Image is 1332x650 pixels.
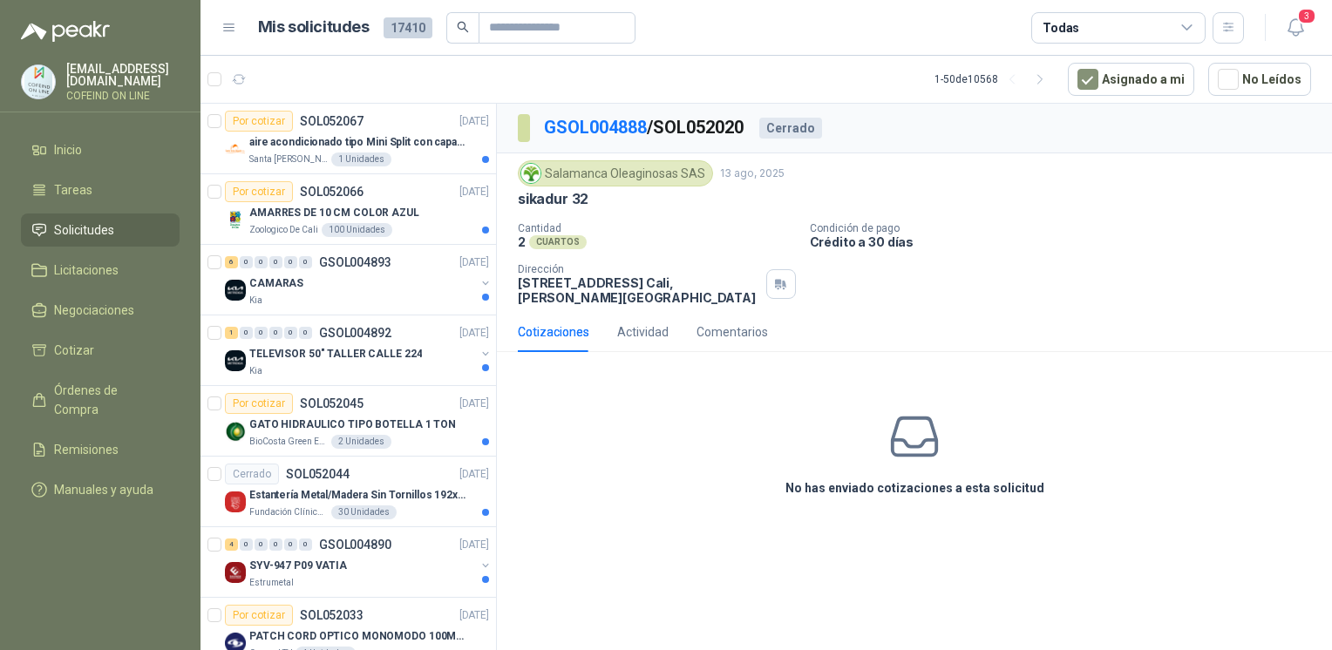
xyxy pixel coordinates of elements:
[457,21,469,33] span: search
[225,491,246,512] img: Company Logo
[21,334,180,367] a: Cotizar
[459,607,489,624] p: [DATE]
[300,397,364,410] p: SOL052045
[54,480,153,499] span: Manuales y ayuda
[617,322,669,342] div: Actividad
[200,104,496,174] a: Por cotizarSOL052067[DATE] Company Logoaire acondicionado tipo Mini Split con capacidad de 12000 ...
[284,538,297,551] div: 0
[1068,63,1194,96] button: Asignado a mi
[1043,18,1079,37] div: Todas
[331,152,391,166] div: 1 Unidades
[284,256,297,268] div: 0
[225,327,238,339] div: 1
[934,65,1054,93] div: 1 - 50 de 10568
[249,346,422,362] p: TELEVISOR 50" TALLER CALLE 224
[225,209,246,230] img: Company Logo
[240,256,253,268] div: 0
[200,457,496,527] a: CerradoSOL052044[DATE] Company LogoEstantería Metal/Madera Sin Tornillos 192x100x50 cm 5 Niveles ...
[225,605,293,626] div: Por cotizar
[319,327,391,339] p: GSOL004892
[319,538,391,551] p: GSOL004890
[300,186,364,198] p: SOL052066
[225,181,293,202] div: Por cotizar
[54,140,82,159] span: Inicio
[21,374,180,426] a: Órdenes de Compra
[1208,63,1311,96] button: No Leídos
[21,213,180,247] a: Solicitudes
[54,381,163,419] span: Órdenes de Compra
[269,256,282,268] div: 0
[299,327,312,339] div: 0
[225,464,279,484] div: Cerrado
[225,393,293,414] div: Por cotizar
[331,505,397,519] div: 30 Unidades
[21,294,180,327] a: Negociaciones
[544,117,647,138] a: GSOL004888
[544,114,745,141] p: / SOL052020
[255,538,268,551] div: 0
[21,433,180,466] a: Remisiones
[459,396,489,412] p: [DATE]
[21,173,180,207] a: Tareas
[225,562,246,583] img: Company Logo
[810,234,1326,249] p: Crédito a 30 días
[249,558,347,574] p: SYV-947 P09 VATIA
[54,180,92,200] span: Tareas
[249,435,328,449] p: BioCosta Green Energy S.A.S
[300,115,364,127] p: SOL052067
[249,134,466,151] p: aire acondicionado tipo Mini Split con capacidad de 12000 BTU a 110V o 220V
[518,263,759,275] p: Dirección
[225,534,493,590] a: 4 0 0 0 0 0 GSOL004890[DATE] Company LogoSYV-947 P09 VATIAEstrumetal
[258,15,370,40] h1: Mis solicitudes
[521,164,540,183] img: Company Logo
[518,275,759,305] p: [STREET_ADDRESS] Cali , [PERSON_NAME][GEOGRAPHIC_DATA]
[66,91,180,101] p: COFEIND ON LINE
[720,166,785,182] p: 13 ago, 2025
[225,139,246,159] img: Company Logo
[459,113,489,130] p: [DATE]
[225,111,293,132] div: Por cotizar
[518,234,526,249] p: 2
[249,223,318,237] p: Zoologico De Cali
[1280,12,1311,44] button: 3
[225,252,493,308] a: 6 0 0 0 0 0 GSOL004893[DATE] Company LogoCAMARASKia
[54,440,119,459] span: Remisiones
[21,473,180,506] a: Manuales y ayuda
[21,21,110,42] img: Logo peakr
[459,537,489,553] p: [DATE]
[249,294,262,308] p: Kia
[249,275,303,292] p: CAMARAS
[249,364,262,378] p: Kia
[225,256,238,268] div: 6
[785,478,1044,498] h3: No has enviado cotizaciones a esta solicitud
[299,538,312,551] div: 0
[225,350,246,371] img: Company Logo
[319,256,391,268] p: GSOL004893
[331,435,391,449] div: 2 Unidades
[459,184,489,200] p: [DATE]
[255,327,268,339] div: 0
[200,174,496,245] a: Por cotizarSOL052066[DATE] Company LogoAMARRES DE 10 CM COLOR AZULZoologico De Cali100 Unidades
[269,327,282,339] div: 0
[249,416,456,433] p: GATO HIDRAULICO TIPO BOTELLA 1 TON
[322,223,392,237] div: 100 Unidades
[459,325,489,342] p: [DATE]
[249,152,328,166] p: Santa [PERSON_NAME]
[21,254,180,287] a: Licitaciones
[200,386,496,457] a: Por cotizarSOL052045[DATE] Company LogoGATO HIDRAULICO TIPO BOTELLA 1 TONBioCosta Green Energy S....
[529,235,587,249] div: CUARTOS
[286,468,350,480] p: SOL052044
[66,63,180,87] p: [EMAIL_ADDRESS][DOMAIN_NAME]
[225,322,493,378] a: 1 0 0 0 0 0 GSOL004892[DATE] Company LogoTELEVISOR 50" TALLER CALLE 224Kia
[240,538,253,551] div: 0
[240,327,253,339] div: 0
[249,505,328,519] p: Fundación Clínica Shaio
[54,301,134,320] span: Negociaciones
[255,256,268,268] div: 0
[249,628,466,645] p: PATCH CORD OPTICO MONOMODO 100MTS
[518,222,796,234] p: Cantidad
[21,133,180,166] a: Inicio
[1297,8,1316,24] span: 3
[269,538,282,551] div: 0
[249,576,294,590] p: Estrumetal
